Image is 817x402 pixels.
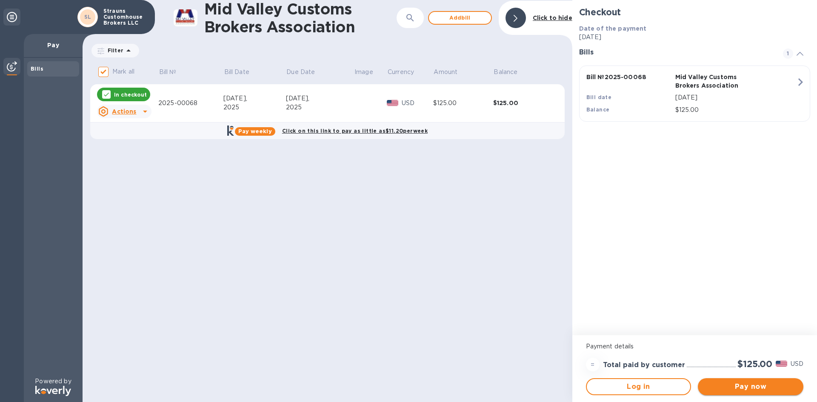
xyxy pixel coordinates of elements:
h3: Bills [579,48,773,57]
p: Pay [31,41,76,49]
b: Date of the payment [579,25,647,32]
img: USD [387,100,398,106]
p: Mid Valley Customs Brokers Association [675,73,761,90]
div: [DATE], [223,94,286,103]
div: $125.00 [433,99,493,108]
span: Add bill [436,13,484,23]
span: Pay now [705,382,797,392]
b: Click to hide [533,14,572,21]
h2: $125.00 [737,359,772,369]
p: Powered by [35,377,71,386]
b: SL [84,14,91,20]
span: 1 [783,48,793,59]
span: Amount [434,68,468,77]
span: Balance [494,68,528,77]
button: Log in [586,378,691,395]
b: Bill date [586,94,612,100]
p: Image [354,68,373,77]
p: USD [791,359,803,368]
div: = [586,358,600,371]
p: Bill Date [224,68,249,77]
p: Mark all [112,67,134,76]
p: [DATE] [579,33,810,42]
button: Pay now [698,378,803,395]
u: Actions [112,108,136,115]
span: Log in [594,382,684,392]
div: 2025-00068 [158,99,223,108]
p: [DATE] [675,93,796,102]
p: Bill № 2025-00068 [586,73,672,81]
img: USD [776,361,787,367]
p: Strauns Customhouse Brokers LLC [103,8,146,26]
p: In checkout [114,91,147,98]
b: Balance [586,106,610,113]
span: Bill № [159,68,188,77]
p: Filter [104,47,123,54]
div: 2025 [223,103,286,112]
p: Balance [494,68,517,77]
button: Addbill [428,11,492,25]
button: Bill №2025-00068Mid Valley Customs Brokers AssociationBill date[DATE]Balance$125.00 [579,66,810,122]
span: Bill Date [224,68,260,77]
b: Pay weekly [238,128,272,134]
b: Bills [31,66,43,72]
p: $125.00 [675,105,796,114]
b: Click on this link to pay as little as $11.20 per week [282,128,428,134]
p: Amount [434,68,457,77]
p: Bill № [159,68,177,77]
img: Logo [35,386,71,396]
p: USD [402,99,433,108]
h3: Total paid by customer [603,361,685,369]
p: Currency [388,68,414,77]
p: Payment details [586,342,803,351]
p: Due Date [286,68,315,77]
span: Due Date [286,68,326,77]
div: $125.00 [493,99,553,107]
h2: Checkout [579,7,810,17]
div: 2025 [286,103,354,112]
div: [DATE], [286,94,354,103]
